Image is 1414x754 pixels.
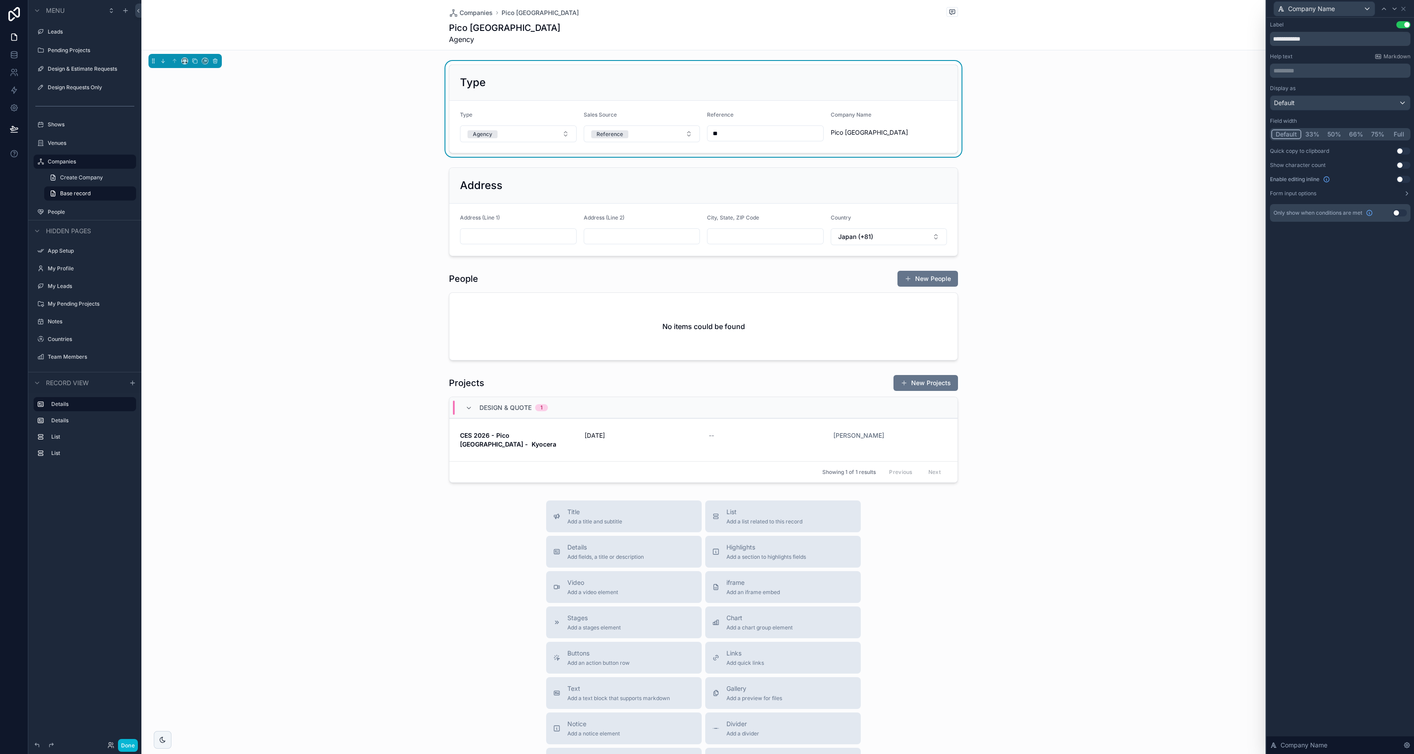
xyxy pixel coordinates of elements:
button: Default [1270,95,1410,110]
span: Links [726,649,764,658]
label: List [51,450,133,457]
span: Details [567,543,644,552]
span: Markdown [1384,53,1410,60]
span: Base record [60,190,91,197]
button: NoticeAdd a notice element [546,712,702,744]
span: Add a notice element [567,730,620,737]
div: Quick copy to clipboard [1270,148,1329,155]
button: VideoAdd a video element [546,571,702,603]
span: Sales Source [584,111,617,118]
label: Design Requests Only [48,84,134,91]
span: Video [567,578,618,587]
div: Agency [473,130,492,138]
button: TextAdd a text block that supports markdown [546,677,702,709]
div: Reference [597,130,623,138]
button: HighlightsAdd a section to highlights fields [705,536,861,568]
button: DetailsAdd fields, a title or description [546,536,702,568]
label: Details [51,401,129,408]
label: Display as [1270,85,1296,92]
span: Company Name [1288,4,1335,13]
span: Create Company [60,174,103,181]
label: My Leads [48,283,134,290]
label: Form input options [1270,190,1316,197]
button: Company Name [1273,1,1375,16]
button: Done [118,739,138,752]
div: 1 [540,404,543,411]
span: Add a list related to this record [726,518,802,525]
div: scrollable content [1270,64,1410,78]
button: 50% [1323,129,1345,139]
span: Add a divider [726,730,759,737]
button: Form input options [1270,190,1410,197]
button: Default [1271,129,1301,139]
span: Companies [460,8,493,17]
span: Default [1274,99,1295,107]
h2: Type [460,76,486,90]
a: Markdown [1375,53,1410,60]
button: 33% [1301,129,1323,139]
span: Hidden pages [46,227,91,235]
span: Text [567,684,670,693]
label: Design & Estimate Requests [48,65,134,72]
label: Companies [48,158,131,165]
span: Agency [449,34,560,45]
span: Company Name [1281,741,1327,750]
button: GalleryAdd a preview for files [705,677,861,709]
button: 75% [1367,129,1388,139]
button: TitleAdd a title and subtitle [546,500,702,532]
button: StagesAdd a stages element [546,606,702,638]
span: Notice [567,720,620,728]
span: Add fields, a title or description [567,553,644,561]
button: iframeAdd an iframe embed [705,571,861,603]
span: Highlights [726,543,806,552]
label: Notes [48,318,134,325]
h1: Pico [GEOGRAPHIC_DATA] [449,22,560,34]
span: Divider [726,720,759,728]
label: People [48,208,134,216]
span: Showing 1 of 1 results [822,469,876,476]
span: Add a preview for files [726,695,782,702]
span: iframe [726,578,780,587]
a: Pico [GEOGRAPHIC_DATA] [502,8,579,17]
span: Add an iframe embed [726,589,780,596]
button: Full [1388,129,1409,139]
span: Reference [707,111,734,118]
span: Company Name [831,111,871,118]
span: Stages [567,614,621,622]
button: 66% [1345,129,1367,139]
label: My Pending Projects [48,300,134,307]
a: Pending Projects [48,47,134,54]
button: ButtonsAdd an action button row [546,642,702,674]
label: Leads [48,28,134,35]
div: scrollable content [28,393,141,469]
label: List [51,433,133,440]
label: App Setup [48,247,134,254]
span: Buttons [567,649,630,658]
label: Countries [48,336,134,343]
label: Shows [48,121,134,128]
a: Create Company [44,171,136,185]
label: Help text [1270,53,1292,60]
span: Menu [46,6,65,15]
span: Design & Quote [479,403,532,412]
a: Companies [449,8,493,17]
span: List [726,508,802,516]
span: Title [567,508,622,516]
span: Add a text block that supports markdown [567,695,670,702]
div: Label [1270,21,1284,28]
span: Add a stages element [567,624,621,631]
span: Add a video element [567,589,618,596]
label: Venues [48,140,134,147]
button: ChartAdd a chart group element [705,606,861,638]
button: DividerAdd a divider [705,712,861,744]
